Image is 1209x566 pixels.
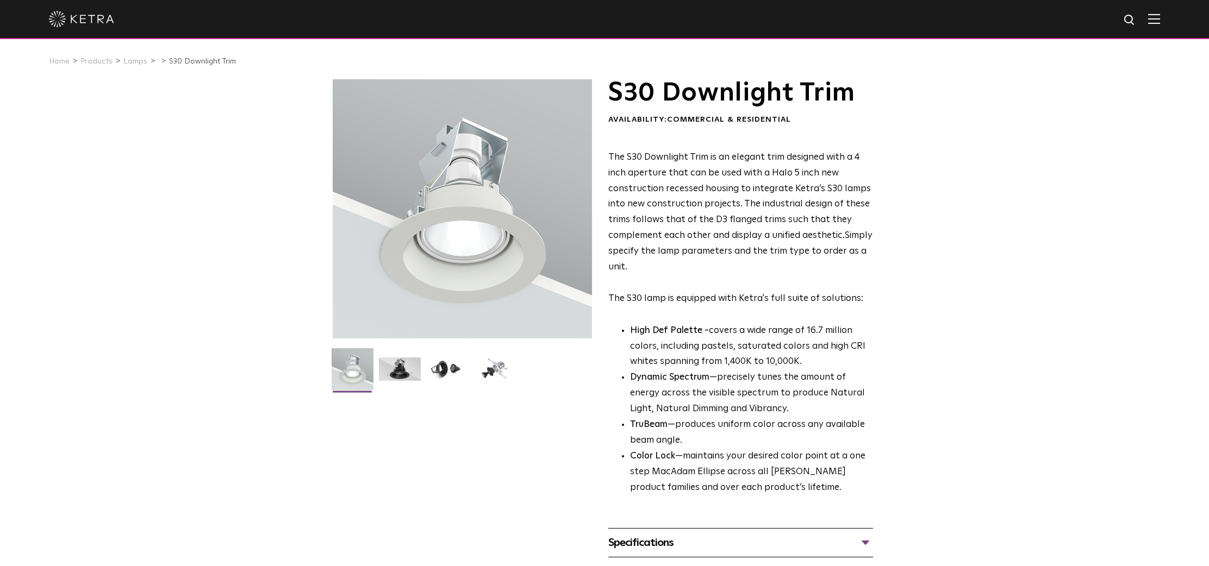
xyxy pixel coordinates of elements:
[1123,14,1137,27] img: search icon
[608,534,873,551] div: Specifications
[630,420,668,429] strong: TruBeam
[667,116,791,123] span: Commercial & Residential
[1148,14,1160,24] img: Hamburger%20Nav.svg
[630,449,873,496] li: —maintains your desired color point at a one step MacAdam Ellipse across all [PERSON_NAME] produc...
[608,231,873,272] span: Simply specify the lamp parameters and the trim type to order as a unit.​
[630,323,873,370] p: covers a wide range of 16.7 million colors, including pastels, saturated colors and high CRI whit...
[80,58,113,65] a: Products
[608,150,873,307] p: The S30 lamp is equipped with Ketra's full suite of solutions:
[49,11,114,27] img: ketra-logo-2019-white
[630,370,873,417] li: —precisely tunes the amount of energy across the visible spectrum to produce Natural Light, Natur...
[630,451,675,461] strong: Color Lock
[608,79,873,106] h1: S30 Downlight Trim
[123,58,147,65] a: Lamps
[332,348,373,398] img: S30-DownlightTrim-2021-Web-Square
[608,115,873,125] div: Availability:
[630,326,709,335] strong: High Def Palette -
[473,357,515,389] img: S30 Halo Downlight_Exploded_Black
[379,357,421,389] img: S30 Halo Downlight_Hero_Black_Gradient
[426,357,468,389] img: S30 Halo Downlight_Table Top_Black
[630,417,873,449] li: —produces uniform color across any available beam angle.
[169,58,236,65] a: S30 Downlight Trim
[630,373,709,382] strong: Dynamic Spectrum
[608,153,871,240] span: The S30 Downlight Trim is an elegant trim designed with a 4 inch aperture that can be used with a...
[49,58,70,65] a: Home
